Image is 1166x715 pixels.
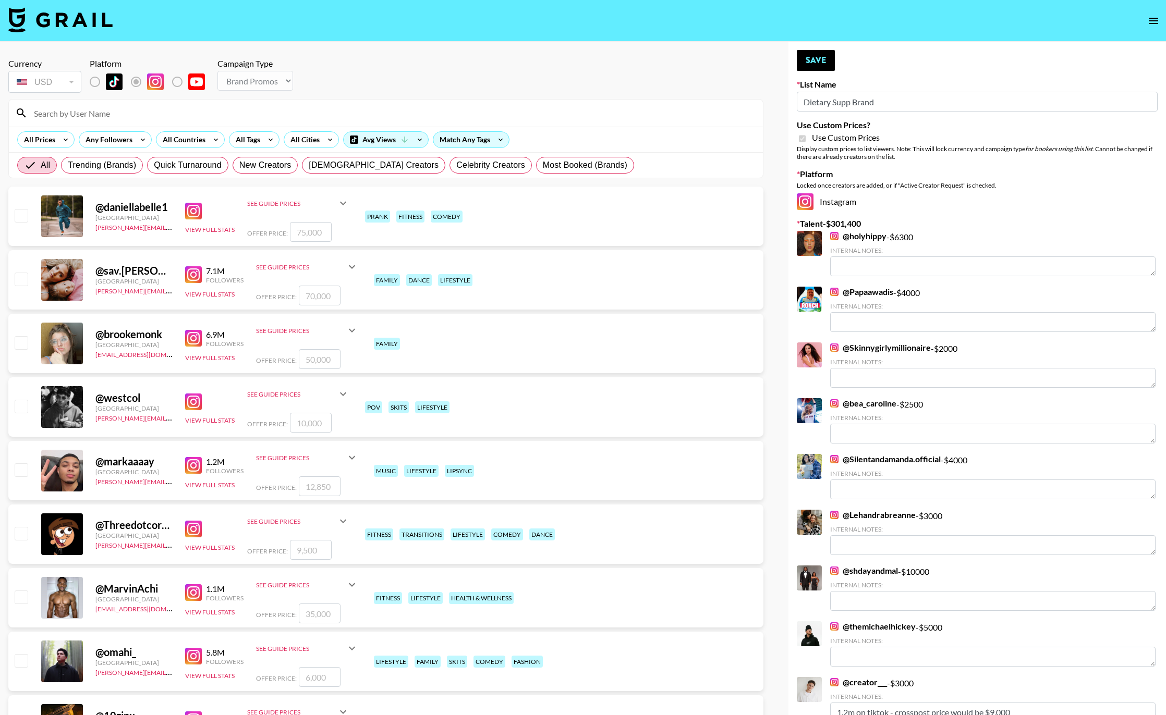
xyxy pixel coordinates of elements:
div: [GEOGRAPHIC_DATA] [95,214,173,221]
div: Followers [206,340,244,348]
div: USD [10,73,79,91]
div: See Guide Prices [256,454,346,462]
div: See Guide Prices [247,517,337,525]
div: @ omahi_ [95,646,173,659]
a: @shdayandmal [830,565,898,576]
a: @Papaawadis [830,287,893,297]
span: Offer Price: [247,547,288,555]
span: Most Booked (Brands) [543,159,627,171]
div: @ sav.[PERSON_NAME] [95,264,173,277]
span: Offer Price: [256,484,297,491]
div: family [374,274,400,286]
div: Campaign Type [217,58,293,69]
span: Offer Price: [247,420,288,428]
div: - $ 2500 [830,398,1156,443]
img: Instagram [185,521,202,537]
div: Internal Notes: [830,581,1156,589]
span: Offer Price: [256,611,297,619]
img: Grail Talent [8,7,113,32]
div: Followers [206,467,244,475]
div: health & wellness [449,592,514,604]
span: Offer Price: [256,356,297,364]
img: Instagram [185,584,202,601]
div: lifestyle [404,465,439,477]
div: See Guide Prices [247,381,349,406]
img: Instagram [185,203,202,219]
em: for bookers using this list [1025,145,1092,153]
button: Save [797,50,835,71]
span: Trending (Brands) [68,159,136,171]
div: Internal Notes: [830,246,1156,254]
div: Internal Notes: [830,414,1156,422]
div: Followers [206,276,244,284]
img: Instagram [185,457,202,474]
div: fitness [374,592,402,604]
div: transitions [399,528,444,540]
div: fitness [365,528,393,540]
span: Offer Price: [247,229,288,237]
input: 70,000 [299,286,341,305]
label: Use Custom Prices? [797,120,1158,130]
div: family [374,338,400,350]
input: 75,000 [290,222,332,242]
div: Internal Notes: [830,525,1156,533]
div: All Prices [18,132,57,147]
div: music [374,465,398,477]
div: skits [447,656,467,668]
div: fashion [512,656,543,668]
div: List locked to Instagram. [90,71,213,93]
div: @ markaaaay [95,455,173,468]
img: Instagram [830,288,839,296]
div: See Guide Prices [247,509,349,534]
img: Instagram [830,566,839,575]
div: @ westcol [95,391,173,404]
div: - $ 6300 [830,231,1156,276]
div: comedy [491,528,523,540]
div: - $ 10000 [830,565,1156,611]
div: See Guide Prices [256,445,358,470]
div: lipsync [445,465,474,477]
div: See Guide Prices [247,200,337,207]
button: View Full Stats [185,672,235,680]
span: Offer Price: [256,674,297,682]
img: Instagram [147,73,164,90]
div: See Guide Prices [256,327,346,335]
img: Instagram [830,511,839,519]
a: @bea_caroline [830,398,896,409]
span: Quick Turnaround [154,159,222,171]
span: Use Custom Prices [812,132,880,143]
div: See Guide Prices [256,581,346,589]
button: View Full Stats [185,481,235,489]
div: Currency is locked to USD [8,69,81,95]
div: See Guide Prices [256,263,346,271]
button: View Full Stats [185,416,235,424]
span: [DEMOGRAPHIC_DATA] Creators [309,159,439,171]
input: 35,000 [299,603,341,623]
img: Instagram [830,343,839,352]
div: Internal Notes: [830,637,1156,645]
div: See Guide Prices [247,191,349,216]
div: lifestyle [374,656,408,668]
img: Instagram [185,266,202,283]
div: @ daniellabelle1 [95,201,173,214]
label: List Name [797,79,1158,90]
div: All Countries [156,132,208,147]
img: Instagram [185,330,202,347]
a: [PERSON_NAME][EMAIL_ADDRESS][PERSON_NAME][PERSON_NAME][DOMAIN_NAME] [95,539,349,549]
div: [GEOGRAPHIC_DATA] [95,341,173,349]
img: Instagram [830,232,839,240]
img: TikTok [106,73,123,90]
span: Celebrity Creators [456,159,525,171]
div: [GEOGRAPHIC_DATA] [95,404,173,412]
div: All Tags [229,132,262,147]
span: All [41,159,50,171]
div: - $ 4000 [830,287,1156,332]
div: prank [365,211,390,223]
button: View Full Stats [185,608,235,616]
div: Followers [206,594,244,602]
div: lifestyle [451,528,485,540]
a: @Lehandrabreanne [830,510,916,520]
label: Talent - $ 301,400 [797,218,1158,229]
div: See Guide Prices [256,254,358,279]
div: All Cities [284,132,322,147]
